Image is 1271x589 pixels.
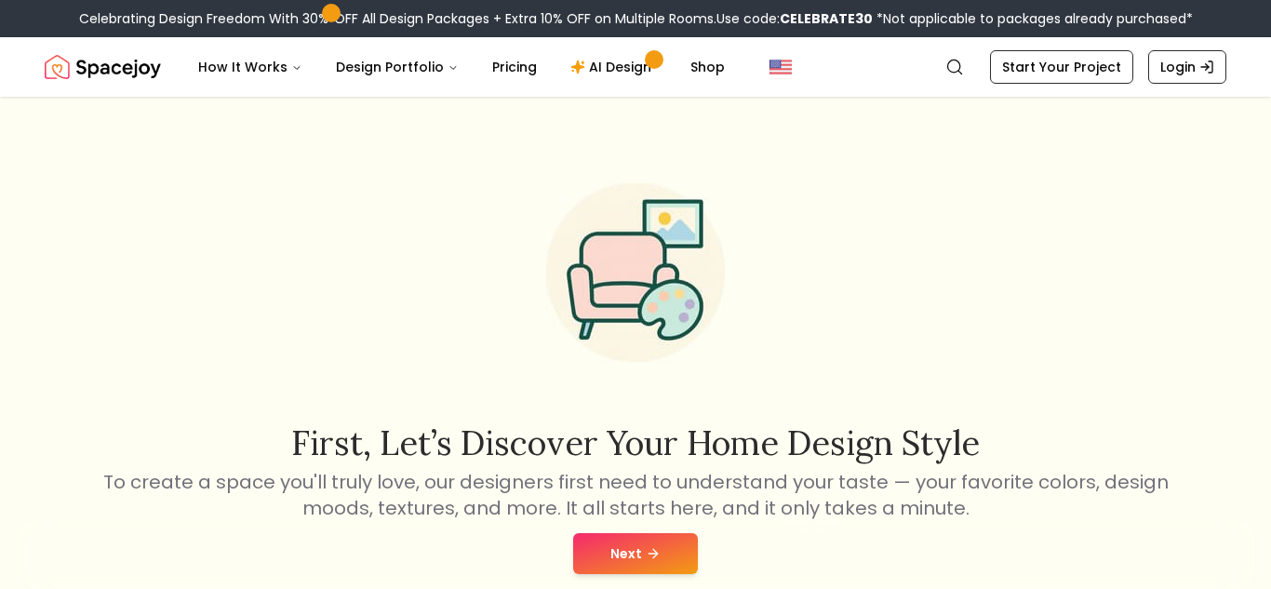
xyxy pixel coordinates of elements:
[321,48,474,86] button: Design Portfolio
[990,50,1133,84] a: Start Your Project
[516,154,755,392] img: Start Style Quiz Illustration
[1148,50,1226,84] a: Login
[780,9,873,28] b: CELEBRATE30
[477,48,552,86] a: Pricing
[716,9,873,28] span: Use code:
[555,48,672,86] a: AI Design
[573,533,698,574] button: Next
[183,48,317,86] button: How It Works
[45,48,161,86] img: Spacejoy Logo
[873,9,1193,28] span: *Not applicable to packages already purchased*
[769,56,792,78] img: United States
[45,37,1226,97] nav: Global
[100,469,1171,521] p: To create a space you'll truly love, our designers first need to understand your taste — your fav...
[183,48,740,86] nav: Main
[79,9,1193,28] div: Celebrating Design Freedom With 30% OFF All Design Packages + Extra 10% OFF on Multiple Rooms.
[676,48,740,86] a: Shop
[45,48,161,86] a: Spacejoy
[100,424,1171,462] h2: First, let’s discover your home design style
